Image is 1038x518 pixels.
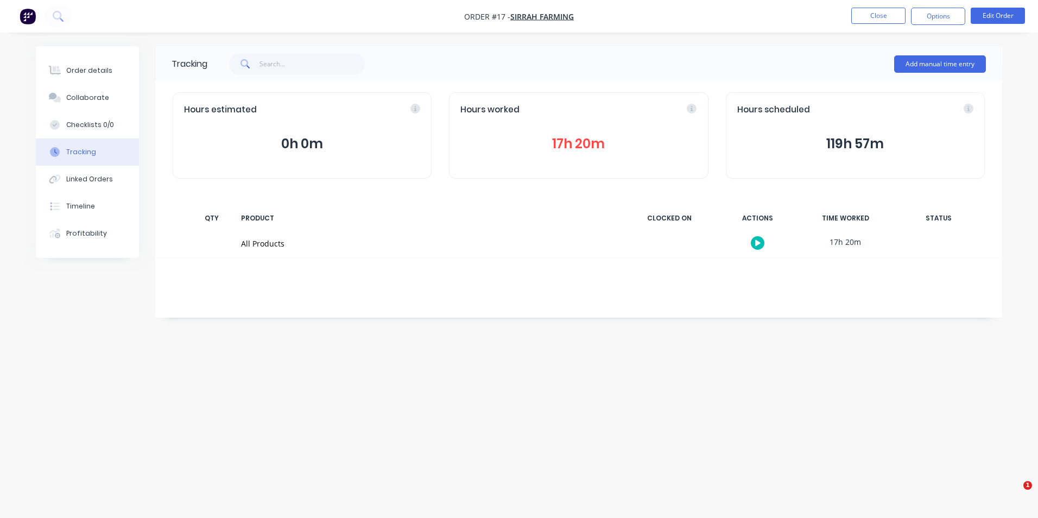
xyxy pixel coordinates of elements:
[911,8,965,25] button: Options
[805,230,886,254] div: 17h 20m
[717,207,798,230] div: ACTIONS
[36,193,139,220] button: Timeline
[195,207,228,230] div: QTY
[66,201,95,211] div: Timeline
[737,104,810,116] span: Hours scheduled
[184,104,257,116] span: Hours estimated
[36,220,139,247] button: Profitability
[36,57,139,84] button: Order details
[36,138,139,166] button: Tracking
[893,207,985,230] div: STATUS
[66,66,112,75] div: Order details
[460,134,697,154] button: 17h 20m
[172,58,207,71] div: Tracking
[971,8,1025,24] button: Edit Order
[851,8,906,24] button: Close
[36,166,139,193] button: Linked Orders
[1023,481,1032,490] span: 1
[629,207,710,230] div: CLOCKED ON
[36,84,139,111] button: Collaborate
[894,55,986,73] button: Add manual time entry
[66,120,114,130] div: Checklists 0/0
[66,93,109,103] div: Collaborate
[805,207,886,230] div: TIME WORKED
[737,134,973,154] button: 119h 57m
[460,104,520,116] span: Hours worked
[66,229,107,238] div: Profitability
[259,53,365,75] input: Search...
[235,207,622,230] div: PRODUCT
[184,134,420,154] button: 0h 0m
[464,11,510,22] span: Order #17 -
[1001,481,1027,507] iframe: Intercom live chat
[36,111,139,138] button: Checklists 0/0
[20,8,36,24] img: Factory
[510,11,574,22] a: Sirrah Farming
[66,147,96,157] div: Tracking
[241,238,616,249] div: All Products
[66,174,113,184] div: Linked Orders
